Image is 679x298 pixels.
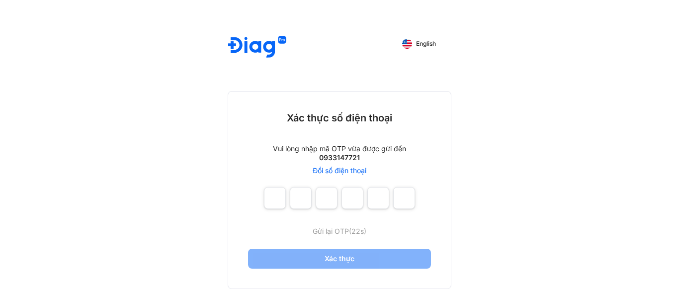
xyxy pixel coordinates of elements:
img: English [402,39,412,49]
div: Xác thực số điện thoại [287,111,392,124]
a: Đổi số điện thoại [313,166,366,175]
div: Vui lòng nhập mã OTP vừa được gửi đến [273,144,406,153]
button: English [395,36,443,52]
div: 0933147721 [319,153,360,162]
span: English [416,40,436,47]
button: Xác thực [248,249,431,269]
img: logo [228,36,286,59]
